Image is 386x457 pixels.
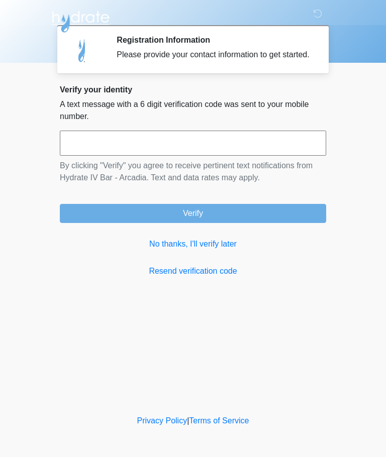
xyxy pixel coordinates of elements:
a: Terms of Service [189,416,249,425]
img: Hydrate IV Bar - Arcadia Logo [50,8,111,33]
h2: Verify your identity [60,85,326,94]
p: By clicking "Verify" you agree to receive pertinent text notifications from Hydrate IV Bar - Arca... [60,160,326,184]
a: | [187,416,189,425]
a: No thanks, I'll verify later [60,238,326,250]
a: Privacy Policy [137,416,187,425]
a: Resend verification code [60,265,326,277]
p: A text message with a 6 digit verification code was sent to your mobile number. [60,98,326,123]
img: Agent Avatar [67,35,98,65]
div: Please provide your contact information to get started. [117,49,311,61]
button: Verify [60,204,326,223]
